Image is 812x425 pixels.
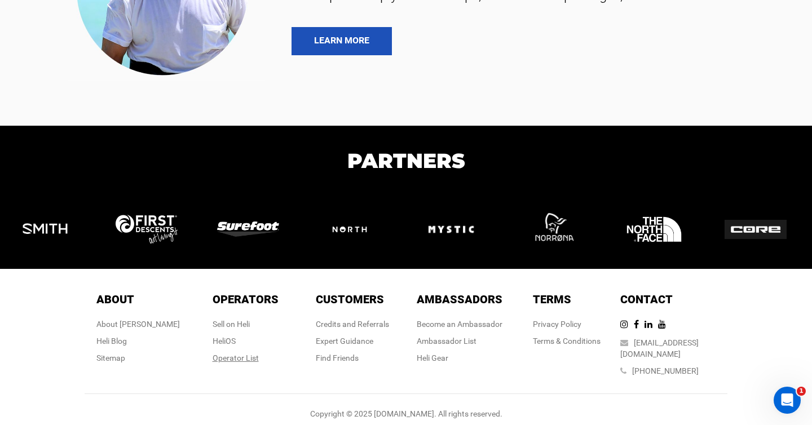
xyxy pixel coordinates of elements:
[96,318,180,330] div: About [PERSON_NAME]
[533,337,601,346] a: Terms & Conditions
[725,220,798,239] img: logo
[96,337,127,346] a: Heli Blog
[417,293,502,306] span: Ambassadors
[96,293,134,306] span: About
[316,320,389,329] a: Credits and Referrals
[420,198,493,260] img: logo
[85,408,727,419] div: Copyright © 2025 [DOMAIN_NAME]. All rights reserved.
[522,198,595,260] img: logo
[797,387,806,396] span: 1
[217,222,290,237] img: logo
[96,352,180,364] div: Sitemap
[116,215,189,244] img: logo
[14,198,87,260] img: logo
[623,198,696,260] img: logo
[417,353,448,362] a: Heli Gear
[213,337,236,346] a: HeliOS
[213,293,279,306] span: Operators
[533,293,571,306] span: Terms
[292,27,392,55] a: LEARN MORE
[319,213,392,246] img: logo
[620,338,699,358] a: [EMAIL_ADDRESS][DOMAIN_NAME]
[213,318,279,330] div: Sell on Heli
[632,366,699,375] a: [PHONE_NUMBER]
[620,293,673,306] span: Contact
[533,320,581,329] a: Privacy Policy
[417,320,502,329] a: Become an Ambassador
[417,335,502,347] div: Ambassador List
[774,387,801,414] iframe: Intercom live chat
[316,352,389,364] div: Find Friends
[316,293,384,306] span: Customers
[213,352,279,364] div: Operator List
[316,337,373,346] a: Expert Guidance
